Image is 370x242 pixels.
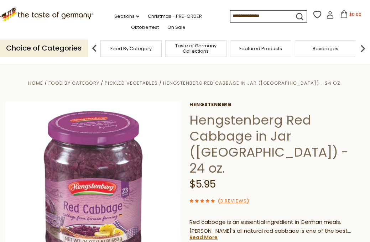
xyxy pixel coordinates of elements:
a: Pickled Vegetables [105,80,157,86]
a: Food By Category [48,80,99,86]
a: Taste of Germany Collections [167,43,224,54]
span: $5.95 [189,177,216,191]
a: Hengstenberg [189,102,365,107]
a: Oktoberfest [131,23,159,31]
a: Seasons [114,12,139,20]
img: previous arrow [87,41,101,56]
h1: Hengstenberg Red Cabbage in Jar ([GEOGRAPHIC_DATA]) - 24 oz. [189,112,365,176]
p: Red cabbage is an essential ingredient in German meals. [PERSON_NAME]'s all natural red cabbage i... [189,218,365,236]
a: Hengstenberg Red Cabbage in Jar ([GEOGRAPHIC_DATA]) - 24 oz. [163,80,342,86]
img: next arrow [356,41,370,56]
a: On Sale [167,23,186,31]
a: Home [28,80,43,86]
a: Beverages [313,46,338,51]
a: Read More [189,234,218,241]
span: ( ) [218,198,249,204]
button: $0.00 [335,10,366,21]
span: $0.00 [349,11,361,17]
a: 3 Reviews [220,198,247,205]
a: Christmas - PRE-ORDER [148,12,202,20]
a: Featured Products [239,46,282,51]
a: Food By Category [110,46,152,51]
